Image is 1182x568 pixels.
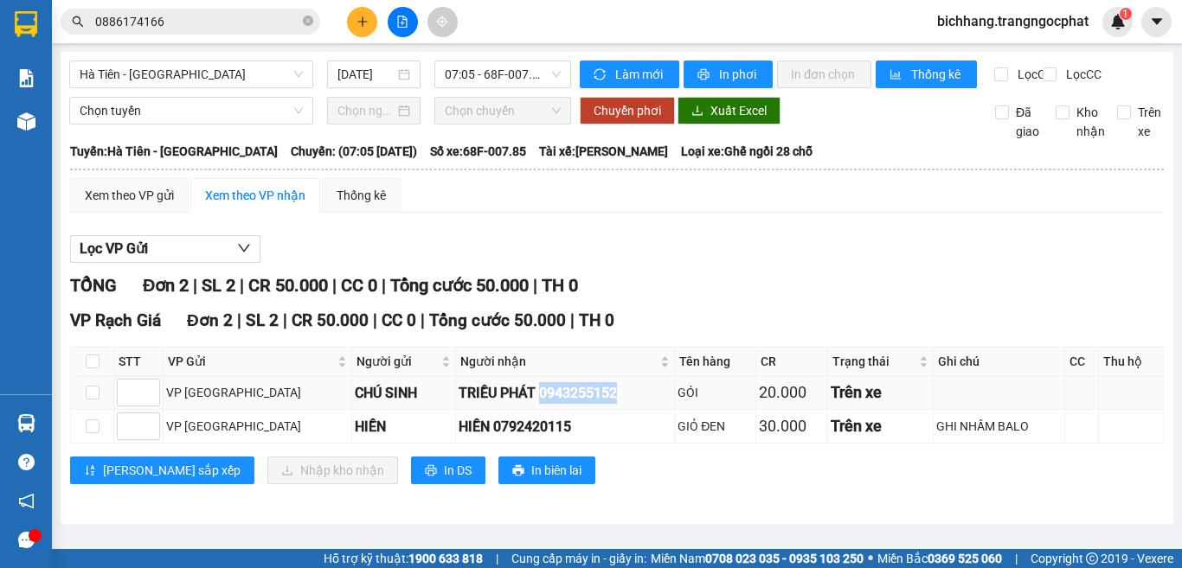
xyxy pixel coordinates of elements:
span: | [496,549,498,568]
span: Miền Bắc [877,549,1002,568]
span: Trạng thái [832,352,916,371]
span: In DS [444,461,472,480]
span: Trên xe [1131,103,1168,141]
td: VP Hà Tiên [164,410,352,444]
span: printer [425,464,437,478]
b: Tuyến: Hà Tiên - [GEOGRAPHIC_DATA] [70,144,278,158]
span: Người gửi [357,352,438,371]
div: Trên xe [831,380,931,405]
span: | [421,310,425,330]
strong: 0708 023 035 - 0935 103 250 [705,552,864,565]
span: Lọc CC [1059,65,1104,84]
span: TỔNG [70,275,117,296]
span: Lọc CR [1011,65,1056,84]
span: | [240,275,244,296]
button: syncLàm mới [580,61,679,88]
input: Chọn ngày [337,101,395,120]
span: CR 50.000 [292,310,369,330]
span: CC 0 [382,310,416,330]
div: VP [GEOGRAPHIC_DATA] [166,383,349,402]
button: sort-ascending[PERSON_NAME] sắp xếp [70,456,254,484]
span: copyright [1086,552,1098,565]
span: | [193,275,197,296]
span: CC 0 [341,275,377,296]
span: close-circle [303,14,313,30]
span: | [373,310,377,330]
span: sync [594,68,608,82]
span: question-circle [18,454,35,470]
button: downloadNhập kho nhận [267,456,398,484]
span: ⚪️ [868,555,873,562]
button: In đơn chọn [777,61,871,88]
div: TRIỀU PHÁT 0943255152 [459,382,672,404]
span: | [332,275,337,296]
span: SL 2 [246,310,279,330]
span: Chọn chuyến [445,98,561,124]
span: Tài xế: [PERSON_NAME] [539,142,668,161]
span: Chuyến: (07:05 [DATE]) [291,142,417,161]
span: VP Gửi [168,352,334,371]
div: HIỀN 0792420115 [459,416,672,437]
span: Lọc VP Gửi [80,238,148,259]
img: warehouse-icon [17,414,35,432]
span: Tổng cước 50.000 [390,275,529,296]
div: CHÚ SINH [355,382,453,404]
button: aim [427,7,458,37]
span: Kho nhận [1070,103,1112,141]
span: down [237,241,251,255]
div: Thống kê [337,186,386,205]
span: 07:05 - 68F-007.85 [445,61,561,87]
th: CC [1065,348,1099,376]
img: logo-vxr [15,11,37,37]
span: Hà Tiên - Rạch Giá [80,61,303,87]
span: Đã giao [1009,103,1046,141]
button: caret-down [1141,7,1172,37]
th: Tên hàng [675,348,755,376]
th: CR [756,348,828,376]
span: search [72,16,84,28]
div: Trên xe [831,414,931,438]
span: | [237,310,241,330]
div: 30.000 [759,414,825,438]
span: Chọn tuyến [80,98,303,124]
div: Xem theo VP gửi [85,186,174,205]
th: STT [114,348,164,376]
span: Xuất Excel [710,101,767,120]
button: file-add [388,7,418,37]
span: download [691,105,703,118]
span: SL 2 [202,275,235,296]
span: | [570,310,575,330]
strong: 0369 525 060 [928,552,1002,565]
span: Cung cấp máy in - giấy in: [511,549,646,568]
span: notification [18,493,35,509]
span: Người nhận [460,352,658,371]
span: 1 [1122,8,1128,20]
span: Làm mới [615,65,665,84]
span: close-circle [303,16,313,26]
span: | [533,275,537,296]
img: solution-icon [17,69,35,87]
span: VP Rạch Giá [70,310,161,330]
div: 20.000 [759,380,825,405]
div: GHI NHẦM BALO [936,417,1062,436]
span: | [1015,549,1018,568]
span: TH 0 [579,310,614,330]
img: warehouse-icon [17,112,35,131]
button: Chuyển phơi [580,97,675,124]
span: Đơn 2 [187,310,233,330]
span: plus [357,16,369,28]
input: Tìm tên, số ĐT hoặc mã đơn [95,12,299,31]
sup: 1 [1120,8,1132,20]
span: Loại xe: Ghế ngồi 28 chỗ [681,142,813,161]
img: icon-new-feature [1110,14,1126,29]
span: Số xe: 68F-007.85 [430,142,526,161]
button: bar-chartThống kê [876,61,977,88]
button: downloadXuất Excel [678,97,781,124]
div: GÓI [678,383,752,402]
button: plus [347,7,377,37]
span: printer [512,464,524,478]
span: Miền Nam [651,549,864,568]
button: printerIn DS [411,456,485,484]
span: | [382,275,386,296]
input: 15/10/2025 [337,65,395,84]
